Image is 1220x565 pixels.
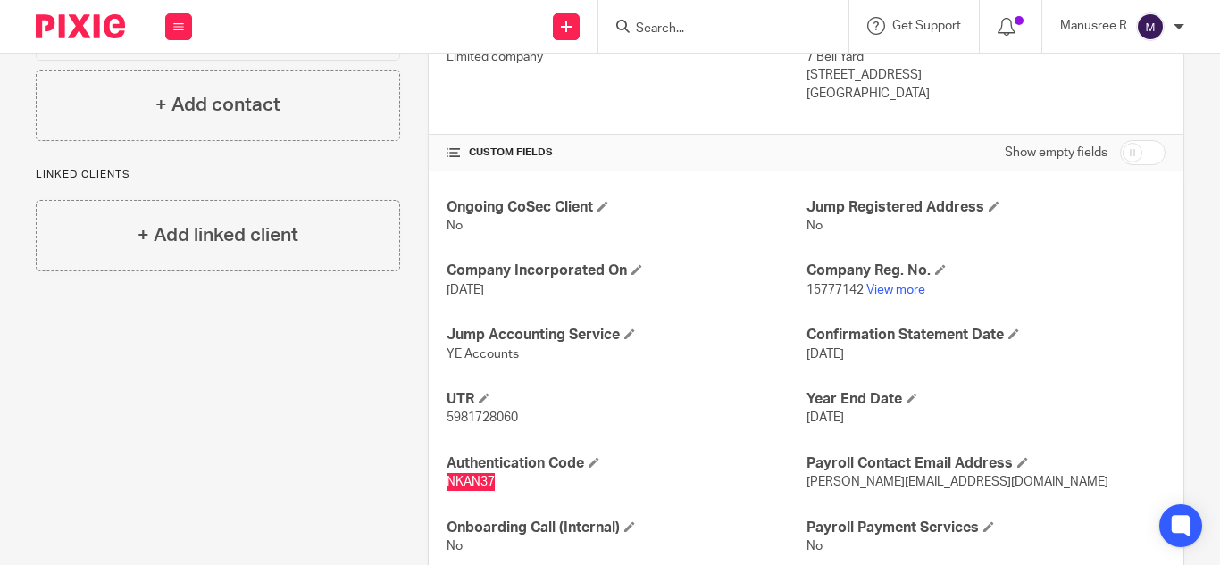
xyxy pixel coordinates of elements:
h4: Ongoing CoSec Client [447,198,806,217]
span: 15777142 [806,284,864,296]
h4: Confirmation Statement Date [806,326,1166,345]
h4: Jump Registered Address [806,198,1166,217]
img: svg%3E [1136,12,1165,41]
p: Manusree R [1060,17,1127,35]
span: No [806,540,823,553]
h4: Company Incorporated On [447,262,806,280]
span: Get Support [892,20,961,32]
p: [STREET_ADDRESS] [806,66,1166,84]
a: View more [866,284,925,296]
h4: Authentication Code [447,454,806,473]
h4: Payroll Contact Email Address [806,454,1166,473]
span: [DATE] [806,348,844,361]
span: No [447,540,463,553]
span: 5981728060 [447,411,518,424]
span: No [447,220,463,232]
h4: Jump Accounting Service [447,326,806,345]
span: [DATE] [806,411,844,424]
h4: + Add linked client [138,221,298,249]
h4: Onboarding Call (Internal) [447,519,806,537]
span: [DATE] [447,284,484,296]
h4: + Add contact [155,91,280,119]
h4: CUSTOM FIELDS [447,145,806,160]
p: [GEOGRAPHIC_DATA] [806,85,1166,103]
label: Show empty fields [1005,144,1107,162]
h4: Payroll Payment Services [806,519,1166,537]
span: [PERSON_NAME][EMAIL_ADDRESS][DOMAIN_NAME] [806,476,1108,488]
h4: Company Reg. No. [806,262,1166,280]
p: Limited company [447,48,806,66]
p: 7 Bell Yard [806,48,1166,66]
p: Linked clients [36,168,400,182]
img: Pixie [36,14,125,38]
span: NKAN37 [447,476,495,488]
h4: Year End Date [806,390,1166,409]
input: Search [634,21,795,37]
span: No [806,220,823,232]
span: YE Accounts [447,348,519,361]
h4: UTR [447,390,806,409]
